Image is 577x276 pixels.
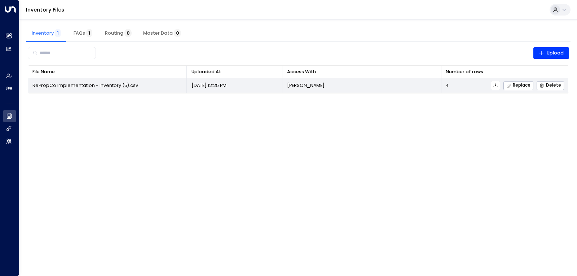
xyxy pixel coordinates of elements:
span: Delete [539,83,561,88]
p: [PERSON_NAME] [287,82,325,89]
span: RePropCo Implementation - Inventory (5).csv [32,82,138,89]
div: Number of rows [446,68,483,76]
button: Upload [533,47,569,59]
div: Access With [287,68,437,76]
span: 1 [55,29,61,37]
span: 0 [124,29,132,37]
span: Routing [105,30,132,36]
button: Delete [537,81,564,90]
span: Upload [538,49,564,57]
p: [DATE] 12:25 PM [191,82,226,89]
button: Replace [503,81,533,90]
div: Uploaded At [191,68,277,76]
a: Inventory Files [26,6,64,13]
span: 4 [446,82,449,89]
span: Replace [506,83,530,88]
span: 0 [174,29,181,37]
div: Uploaded At [191,68,221,76]
span: FAQs [74,30,92,36]
span: 1 [86,29,92,37]
span: Master Data [143,30,181,36]
div: File Name [32,68,182,76]
div: Number of rows [446,68,564,76]
div: File Name [32,68,55,76]
span: Inventory [32,30,61,36]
